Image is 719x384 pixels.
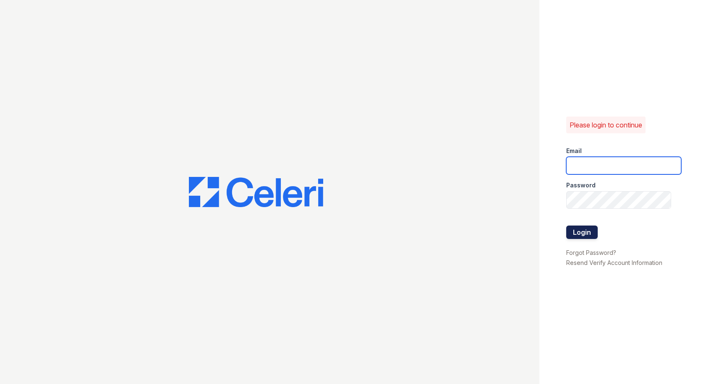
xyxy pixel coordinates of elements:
[566,226,598,239] button: Login
[570,120,642,130] p: Please login to continue
[566,259,662,266] a: Resend Verify Account Information
[566,147,582,155] label: Email
[189,177,323,207] img: CE_Logo_Blue-a8612792a0a2168367f1c8372b55b34899dd931a85d93a1a3d3e32e68fde9ad4.png
[566,181,596,189] label: Password
[566,249,616,256] a: Forgot Password?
